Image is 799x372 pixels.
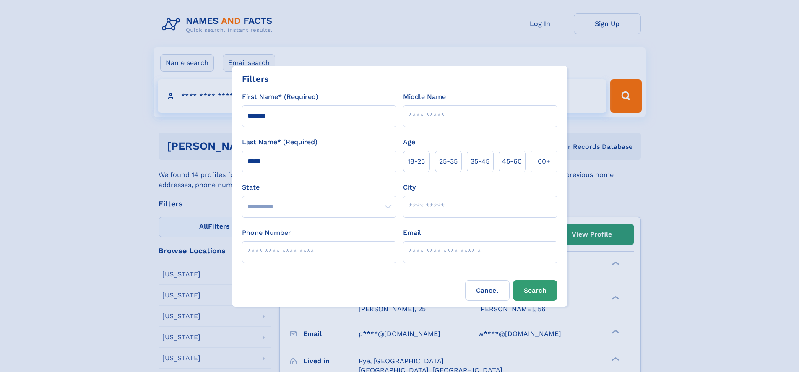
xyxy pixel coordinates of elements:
div: Filters [242,73,269,85]
label: Last Name* (Required) [242,137,318,147]
button: Search [513,280,557,301]
span: 35‑45 [471,156,489,166]
label: Middle Name [403,92,446,102]
label: First Name* (Required) [242,92,318,102]
label: Email [403,228,421,238]
span: 25‑35 [439,156,458,166]
label: Age [403,137,415,147]
label: City [403,182,416,193]
label: State [242,182,396,193]
label: Phone Number [242,228,291,238]
span: 60+ [538,156,550,166]
span: 45‑60 [502,156,522,166]
span: 18‑25 [408,156,425,166]
label: Cancel [465,280,510,301]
